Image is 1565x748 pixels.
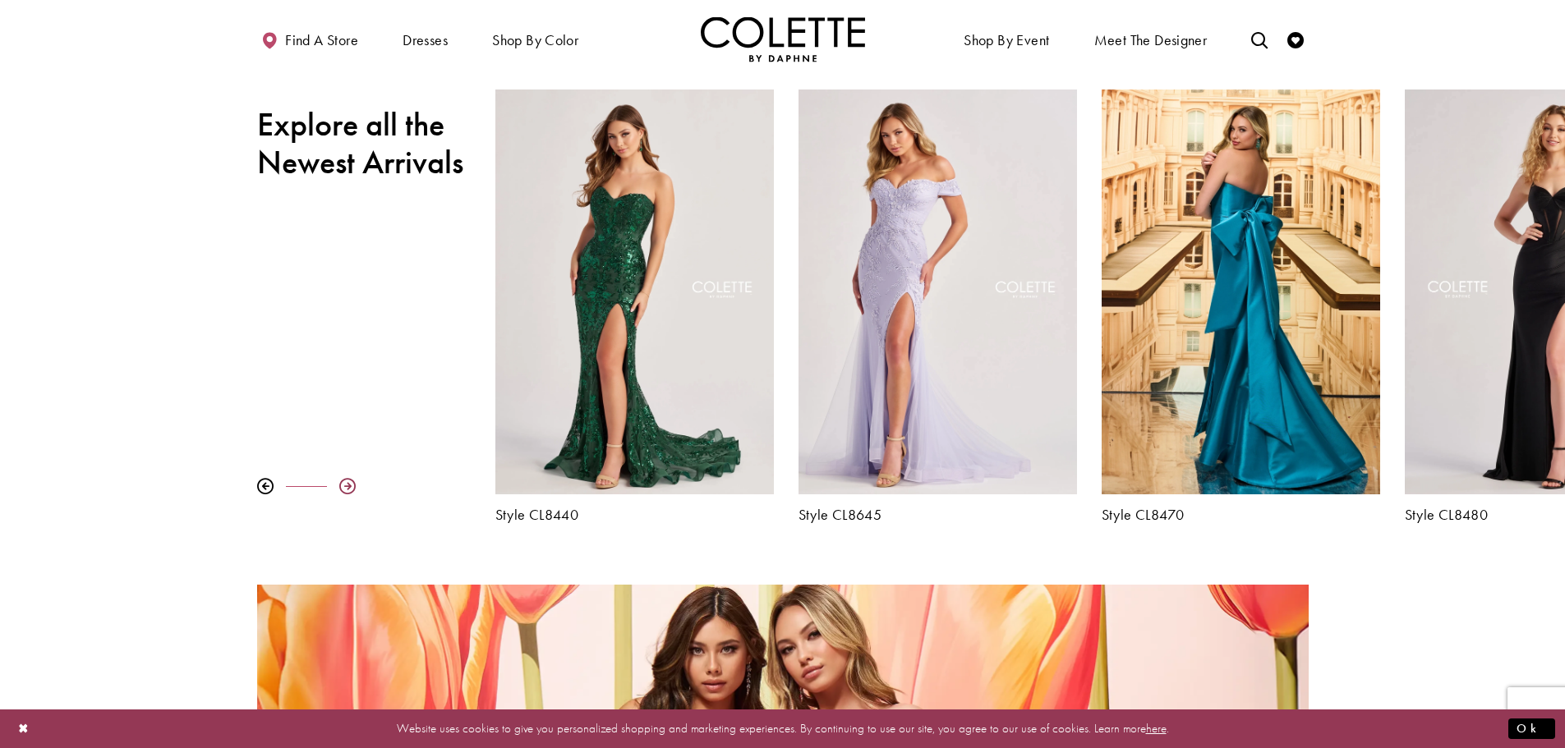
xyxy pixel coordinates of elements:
[257,16,362,62] a: Find a store
[964,32,1049,48] span: Shop By Event
[488,16,582,62] span: Shop by color
[1283,16,1308,62] a: Check Wishlist
[403,32,448,48] span: Dresses
[799,507,1077,523] a: Style CL8645
[1090,16,1212,62] a: Meet the designer
[1146,720,1167,737] a: here
[786,77,1089,535] div: Colette by Daphne Style No. CL8645
[1247,16,1272,62] a: Toggle search
[285,32,358,48] span: Find a store
[799,89,1077,494] a: Visit Colette by Daphne Style No. CL8645 Page
[495,89,774,494] a: Visit Colette by Daphne Style No. CL8440 Page
[1094,32,1208,48] span: Meet the designer
[483,77,786,535] div: Colette by Daphne Style No. CL8440
[1102,89,1380,494] a: Visit Colette by Daphne Style No. CL8470 Page
[701,16,865,62] a: Visit Home Page
[257,106,471,181] h2: Explore all the Newest Arrivals
[118,718,1447,740] p: Website uses cookies to give you personalized shopping and marketing experiences. By continuing t...
[1089,77,1392,535] div: Colette by Daphne Style No. CL8470
[1508,718,1555,739] button: Submit Dialog
[1102,507,1380,523] a: Style CL8470
[10,714,38,743] button: Close Dialog
[492,32,578,48] span: Shop by color
[495,507,774,523] a: Style CL8440
[960,16,1053,62] span: Shop By Event
[701,16,865,62] img: Colette by Daphne
[398,16,452,62] span: Dresses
